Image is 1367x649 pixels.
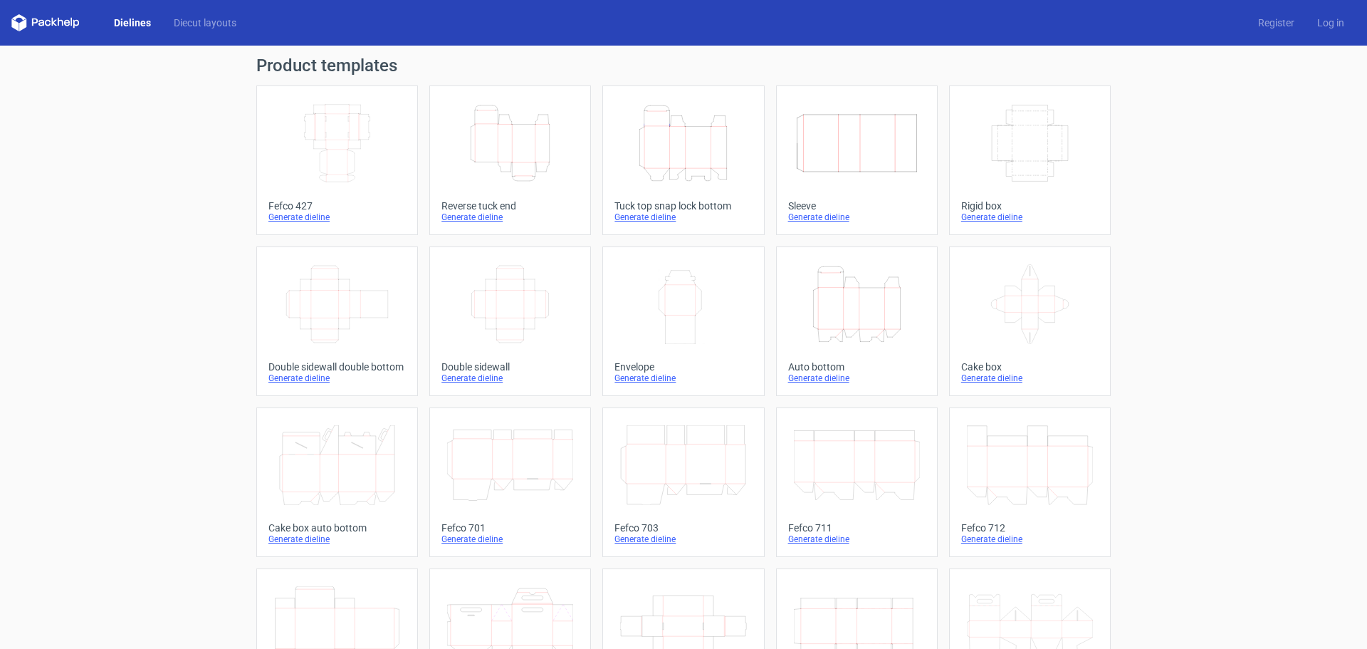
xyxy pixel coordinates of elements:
[162,16,248,30] a: Diecut layouts
[776,407,938,557] a: Fefco 711Generate dieline
[256,85,418,235] a: Fefco 427Generate dieline
[268,373,406,384] div: Generate dieline
[788,361,926,373] div: Auto bottom
[614,361,752,373] div: Envelope
[614,200,752,212] div: Tuck top snap lock bottom
[961,522,1099,534] div: Fefco 712
[441,522,579,534] div: Fefco 701
[776,246,938,396] a: Auto bottomGenerate dieline
[441,212,579,223] div: Generate dieline
[776,85,938,235] a: SleeveGenerate dieline
[441,200,579,212] div: Reverse tuck end
[602,85,764,235] a: Tuck top snap lock bottomGenerate dieline
[961,534,1099,545] div: Generate dieline
[949,246,1111,396] a: Cake boxGenerate dieline
[602,407,764,557] a: Fefco 703Generate dieline
[1247,16,1306,30] a: Register
[614,212,752,223] div: Generate dieline
[788,200,926,212] div: Sleeve
[256,246,418,396] a: Double sidewall double bottomGenerate dieline
[429,407,591,557] a: Fefco 701Generate dieline
[441,361,579,373] div: Double sidewall
[103,16,162,30] a: Dielines
[614,373,752,384] div: Generate dieline
[949,407,1111,557] a: Fefco 712Generate dieline
[268,200,406,212] div: Fefco 427
[788,534,926,545] div: Generate dieline
[949,85,1111,235] a: Rigid boxGenerate dieline
[268,212,406,223] div: Generate dieline
[614,534,752,545] div: Generate dieline
[788,373,926,384] div: Generate dieline
[602,246,764,396] a: EnvelopeGenerate dieline
[614,522,752,534] div: Fefco 703
[256,57,1111,74] h1: Product templates
[441,373,579,384] div: Generate dieline
[961,361,1099,373] div: Cake box
[256,407,418,557] a: Cake box auto bottomGenerate dieline
[788,212,926,223] div: Generate dieline
[961,212,1099,223] div: Generate dieline
[1306,16,1356,30] a: Log in
[788,522,926,534] div: Fefco 711
[441,534,579,545] div: Generate dieline
[429,246,591,396] a: Double sidewallGenerate dieline
[268,534,406,545] div: Generate dieline
[268,522,406,534] div: Cake box auto bottom
[268,361,406,373] div: Double sidewall double bottom
[961,373,1099,384] div: Generate dieline
[429,85,591,235] a: Reverse tuck endGenerate dieline
[961,200,1099,212] div: Rigid box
